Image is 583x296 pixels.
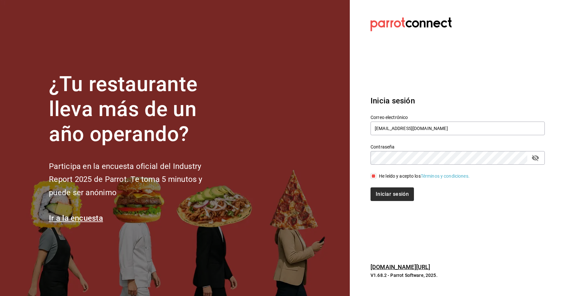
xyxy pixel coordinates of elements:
button: passwordField [530,152,541,163]
label: Contraseña [371,145,545,149]
div: He leído y acepto los [379,173,470,180]
p: V1.68.2 - Parrot Software, 2025. [371,272,545,278]
input: Ingresa tu correo electrónico [371,122,545,135]
h2: Participa en la encuesta oficial del Industry Report 2025 de Parrot. Te toma 5 minutos y puede se... [49,160,224,199]
label: Correo electrónico [371,115,545,120]
a: Ir a la encuesta [49,214,103,223]
a: Términos y condiciones. [421,173,470,179]
button: Iniciar sesión [371,187,414,201]
h3: Inicia sesión [371,95,545,107]
h1: ¿Tu restaurante lleva más de un año operando? [49,72,224,147]
a: [DOMAIN_NAME][URL] [371,264,430,270]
